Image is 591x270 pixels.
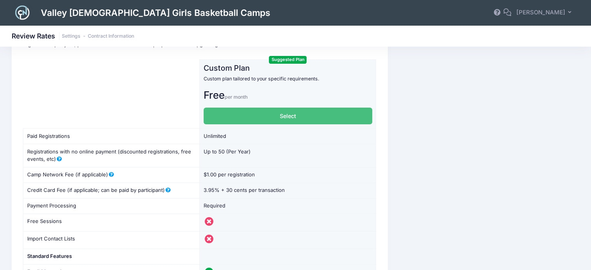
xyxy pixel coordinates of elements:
a: Settings [62,33,80,39]
td: $1.00 per registration [200,167,376,183]
td: Credit Card Fee (if applicable; can be paid by participant) [23,183,200,198]
span: Suggested Plan [269,56,307,63]
p: Custom plan tailored to your specific requirements. [204,75,372,83]
label: Select [204,108,372,124]
td: 3.95% + 30 cents per transaction [200,183,376,198]
td: Paid Registrations [23,129,200,144]
p: Free [204,87,372,103]
h1: Review Rates [12,32,134,40]
h1: Valley [DEMOGRAPHIC_DATA] Girls Basketball Camps [41,2,270,23]
td: Free Sessions [23,214,200,231]
button: [PERSON_NAME] [511,4,579,22]
a: Contract Information [88,33,134,39]
td: Import Contact Lists [23,231,200,249]
td: Payment Processing [23,198,200,214]
td: Up to 50 (Per Year) [200,144,376,167]
span: per month [225,94,248,100]
span: [PERSON_NAME] [516,8,565,17]
h2: Custom Plan [204,64,372,73]
td: Registrations with no online payment (discounted registrations, free events, etc) [23,144,200,167]
strong: Standard Features [27,253,72,259]
img: Logo [12,2,33,23]
td: Required [200,198,376,214]
td: Unlimited [200,129,376,144]
td: Camp Network Fee (if applicable) [23,167,200,183]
